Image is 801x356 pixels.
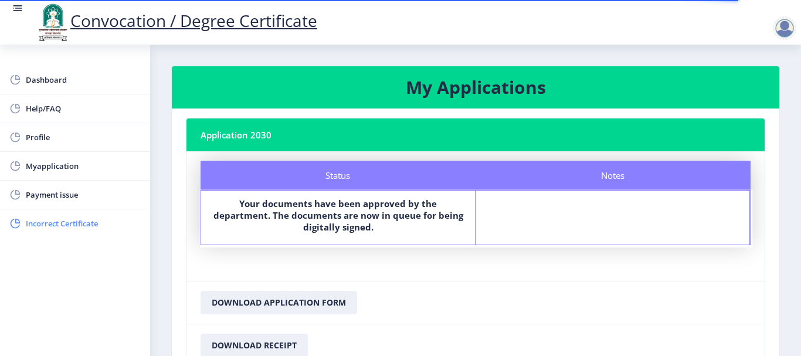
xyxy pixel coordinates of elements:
button: Download Application Form [201,291,357,314]
span: Help/FAQ [26,101,141,116]
span: Dashboard [26,73,141,87]
a: Convocation / Degree Certificate [35,9,317,32]
div: Notes [476,161,751,190]
span: Profile [26,130,141,144]
b: Your documents have been approved by the department. The documents are now in queue for being dig... [213,198,463,233]
img: logo [35,2,70,42]
div: Status [201,161,476,190]
span: Incorrect Certificate [26,216,141,230]
nb-card-header: Application 2030 [186,118,765,151]
h3: My Applications [186,76,765,99]
span: Payment issue [26,188,141,202]
span: Myapplication [26,159,141,173]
